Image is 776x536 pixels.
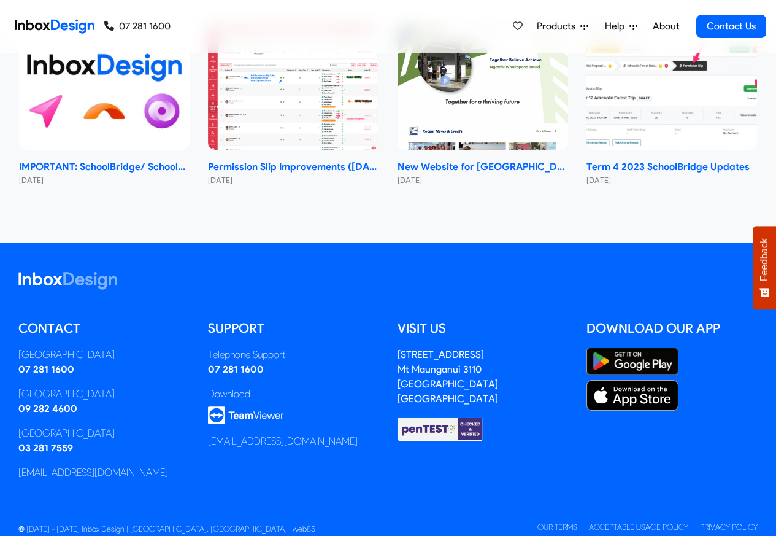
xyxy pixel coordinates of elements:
img: Apple App Store [586,380,678,411]
a: 07 281 1600 [18,363,74,375]
strong: Term 4 2023 SchoolBridge Updates [586,160,757,174]
strong: New Website for [GEOGRAPHIC_DATA] [398,160,568,174]
a: Contact Us [696,15,766,38]
button: Feedback - Show survey [753,226,776,309]
span: Feedback [759,238,770,281]
div: Download [208,387,379,402]
a: 07 281 1600 [208,363,264,375]
small: [DATE] [208,174,378,186]
img: logo_teamviewer.svg [208,406,284,424]
a: Permission Slip Improvements (June 2024) Permission Slip Improvements ([DATE]) [DATE] [208,22,378,187]
a: About [649,14,683,39]
div: Telephone Support [208,348,379,362]
img: Term 4 2023 SchoolBridge Updates [586,22,757,150]
small: [DATE] [19,174,190,186]
h5: Visit us [398,319,569,338]
a: [EMAIL_ADDRESS][DOMAIN_NAME] [208,435,358,447]
h5: Contact [18,319,190,338]
img: Permission Slip Improvements (June 2024) [208,22,378,150]
div: [GEOGRAPHIC_DATA] [18,387,190,402]
img: IMPORTANT: SchoolBridge/ SchoolPoint Data- Sharing Information- NEW 2024 [19,22,190,150]
span: Products [537,19,580,34]
div: [GEOGRAPHIC_DATA] [18,426,190,441]
div: [GEOGRAPHIC_DATA] [18,348,190,362]
a: New Website for Whangaparāoa College New Website for [GEOGRAPHIC_DATA] [DATE] [398,22,568,187]
h5: Download our App [586,319,758,338]
a: [EMAIL_ADDRESS][DOMAIN_NAME] [18,467,168,478]
a: IMPORTANT: SchoolBridge/ SchoolPoint Data- Sharing Information- NEW 2024 IMPORTANT: SchoolBridge/... [19,22,190,187]
a: Products [532,14,593,39]
a: Help [600,14,642,39]
h5: Support [208,319,379,338]
a: 03 281 7559 [18,442,73,454]
a: [STREET_ADDRESS]Mt Maunganui 3110[GEOGRAPHIC_DATA][GEOGRAPHIC_DATA] [398,349,498,405]
strong: Permission Slip Improvements ([DATE]) [208,160,378,174]
a: Privacy Policy [700,522,758,532]
img: New Website for Whangaparāoa College [398,22,568,150]
span: © [DATE] - [DATE] Inbox Design | [GEOGRAPHIC_DATA], [GEOGRAPHIC_DATA] | web85 | [18,524,319,534]
img: Google Play Store [586,348,678,375]
a: 07 281 1600 [104,19,171,34]
a: Checked & Verified by penTEST [398,422,483,434]
span: Help [605,19,629,34]
a: Our Terms [537,522,577,532]
address: [STREET_ADDRESS] Mt Maunganui 3110 [GEOGRAPHIC_DATA] [GEOGRAPHIC_DATA] [398,349,498,405]
a: 09 282 4600 [18,403,77,414]
small: [DATE] [398,174,568,186]
a: Acceptable Usage Policy [589,522,688,532]
a: Term 4 2023 SchoolBridge Updates Term 4 2023 SchoolBridge Updates [DATE] [586,22,757,187]
small: [DATE] [586,174,757,186]
img: Checked & Verified by penTEST [398,416,483,442]
img: logo_inboxdesign_white.svg [18,272,117,290]
strong: IMPORTANT: SchoolBridge/ SchoolPoint Data- Sharing Information- NEW 2024 [19,160,190,174]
